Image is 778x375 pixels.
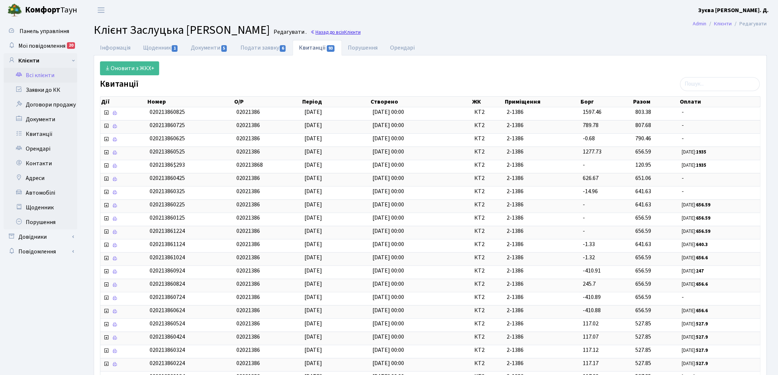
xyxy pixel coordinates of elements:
span: 656.59 [635,148,651,156]
th: Разом [633,97,679,107]
b: 656.59 [696,228,711,235]
button: Переключити навігацію [92,4,110,16]
span: 1597.46 [583,108,602,116]
li: Редагувати [732,20,767,28]
span: [DATE] [304,306,322,314]
span: [DATE] 00:00 [373,320,404,328]
span: 2-1386 [507,359,577,368]
nav: breadcrumb [682,16,778,32]
span: 020213860324 [150,346,185,354]
span: 020213860325 [150,187,185,195]
small: [DATE]: [682,162,707,169]
b: 656.6 [696,307,708,314]
span: КТ2 [474,240,501,249]
a: Порушення [342,40,384,55]
span: КТ2 [474,267,501,275]
span: [DATE] [304,227,322,235]
span: -0.68 [583,134,595,143]
span: КТ2 [474,359,501,368]
a: Документи [4,112,77,127]
span: [DATE] 00:00 [373,267,404,275]
span: 020213860525 [150,148,185,156]
span: 656.59 [635,293,651,301]
b: Комфорт [25,4,60,16]
span: - [583,214,585,222]
a: Повідомлення [4,244,77,259]
small: [DATE]: [682,360,708,367]
span: 656.59 [635,267,651,275]
span: 117.07 [583,333,599,341]
th: ЖК [472,97,504,107]
small: [DATE]: [682,241,708,248]
span: -1.33 [583,240,595,248]
span: 117.17 [583,359,599,367]
span: - [583,201,585,209]
b: Зуєва [PERSON_NAME]. Д. [699,6,769,14]
span: 02021386 [236,359,260,367]
span: Клієнт Заслуцька [PERSON_NAME] [94,22,270,39]
small: [DATE]: [682,149,707,155]
span: 2-1386 [507,161,577,169]
span: 117.12 [583,346,599,354]
span: 020213861024 [150,253,185,262]
span: 02021386 [236,121,260,129]
b: 640.3 [696,241,708,248]
span: [DATE] [304,267,322,275]
span: 02021386 [236,346,260,354]
span: 1 [172,45,178,52]
span: - [583,227,585,235]
a: Інформація [94,40,137,55]
span: 020213861224 [150,227,185,235]
th: Приміщення [504,97,580,107]
b: 1935 [696,149,707,155]
a: Адреси [4,171,77,185]
span: 02021386 [236,333,260,341]
span: 803.38 [635,108,651,116]
small: Редагувати . [272,29,307,36]
a: Мої повідомлення20 [4,39,77,53]
span: [DATE] 00:00 [373,306,404,314]
span: 2-1386 [507,280,577,288]
small: [DATE]: [682,307,708,314]
span: [DATE] [304,240,322,248]
span: 02021386 [236,240,260,248]
span: 2-1386 [507,174,577,183]
a: Всі клієнти [4,68,77,83]
span: [DATE] 00:00 [373,174,404,182]
span: КТ2 [474,148,501,156]
span: 020213860425 [150,174,185,182]
span: 2-1386 [507,121,577,130]
a: Орендарі [4,141,77,156]
span: [DATE] 00:00 [373,134,404,143]
span: - [682,187,757,196]
span: 02021386 [236,187,260,195]
b: 656.59 [696,215,711,221]
span: - [682,121,757,130]
b: 656.6 [696,281,708,288]
a: Зуєва [PERSON_NAME]. Д. [699,6,769,15]
span: 2-1386 [507,267,577,275]
span: [DATE] 00:00 [373,161,404,169]
span: 02021386 [236,108,260,116]
span: 2-1386 [507,346,577,354]
span: [DATE] 00:00 [373,187,404,195]
span: 2-1386 [507,293,577,302]
span: 020213860624 [150,306,185,314]
a: Клієнти [4,53,77,68]
span: 245.7 [583,280,596,288]
span: 02021386 [236,280,260,288]
b: 527.9 [696,321,708,327]
span: 2-1386 [507,240,577,249]
a: Щоденник [137,40,185,55]
span: [DATE] [304,201,322,209]
span: 5 [221,45,227,52]
span: 02021386 [236,201,260,209]
span: 02021386 [236,320,260,328]
span: 2-1386 [507,134,577,143]
th: Створено [370,97,472,107]
span: 02021386 [236,293,260,301]
a: Документи [185,40,234,55]
img: logo.png [7,3,22,18]
th: Період [301,97,370,107]
span: 656.59 [635,280,651,288]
